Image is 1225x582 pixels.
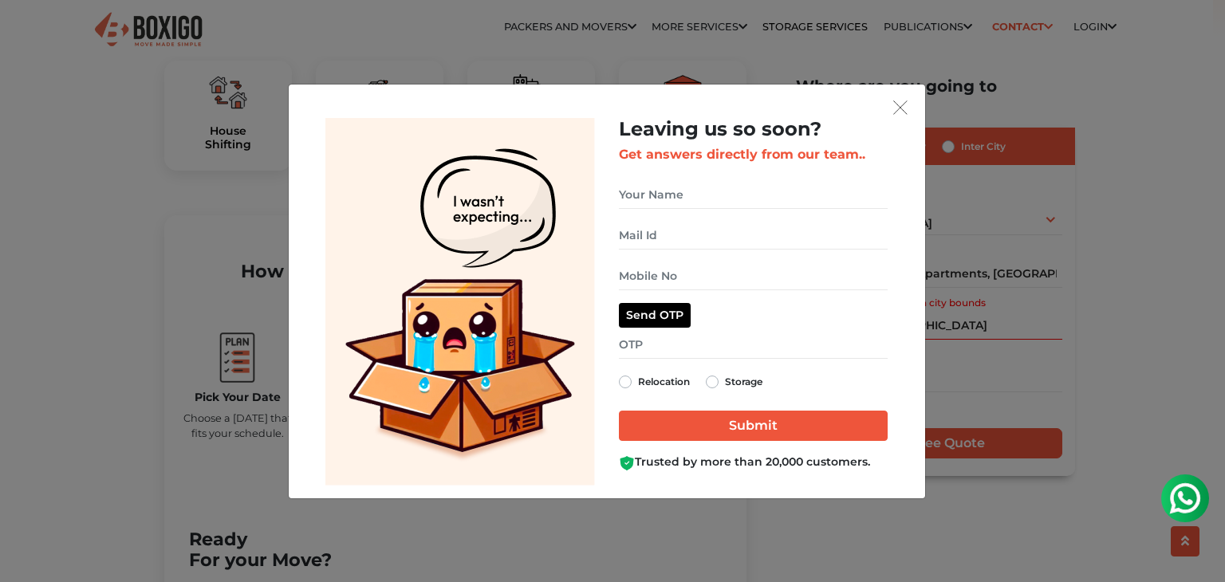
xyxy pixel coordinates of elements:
[619,222,888,250] input: Mail Id
[16,16,48,48] img: whatsapp-icon.svg
[619,331,888,359] input: OTP
[619,181,888,209] input: Your Name
[893,100,908,115] img: exit
[619,303,691,328] button: Send OTP
[619,454,888,470] div: Trusted by more than 20,000 customers.
[619,147,888,162] h3: Get answers directly from our team..
[619,455,635,471] img: Boxigo Customer Shield
[619,262,888,290] input: Mobile No
[619,118,888,141] h2: Leaving us so soon?
[619,411,888,441] input: Submit
[725,372,762,391] label: Storage
[638,372,690,391] label: Relocation
[325,118,595,486] img: Lead Welcome Image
